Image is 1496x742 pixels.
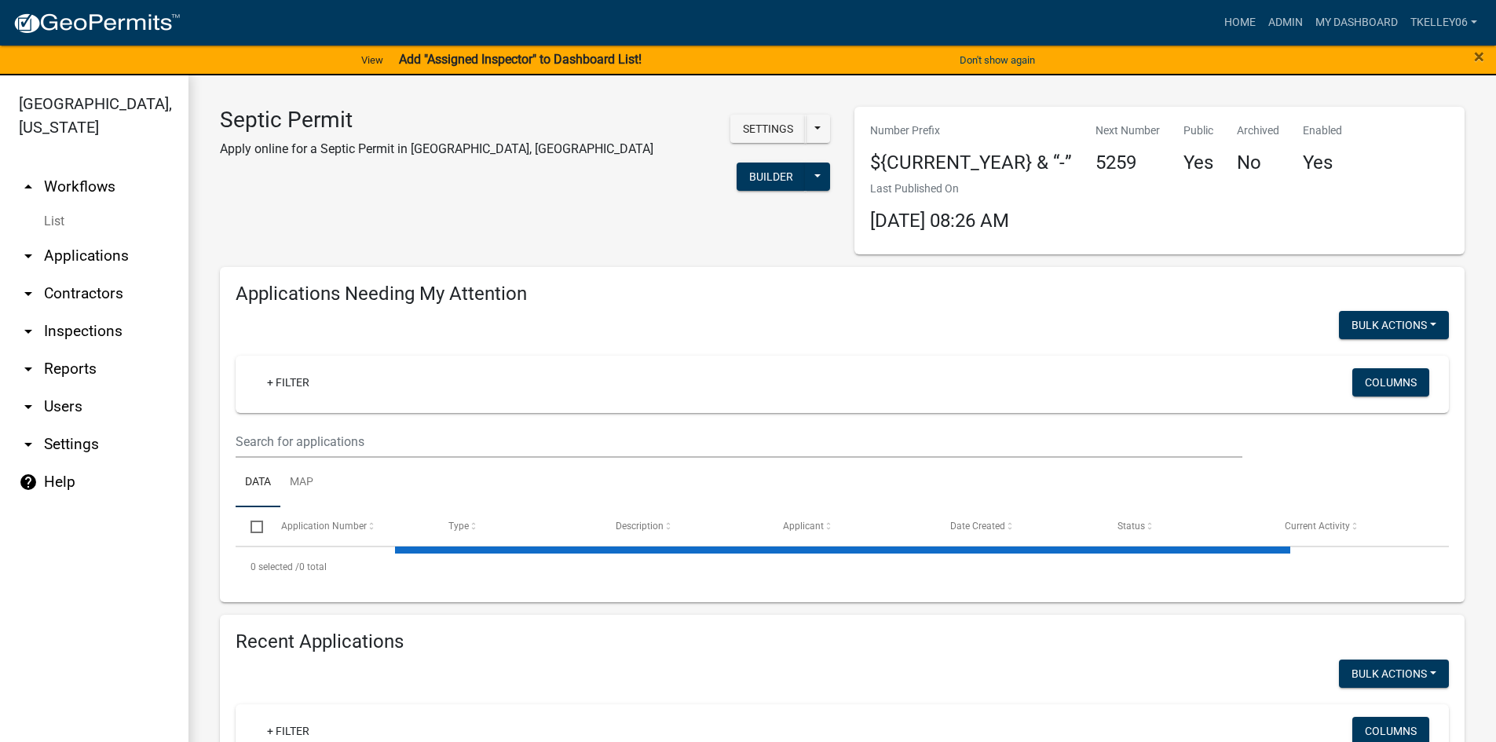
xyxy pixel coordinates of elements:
span: Applicant [783,521,824,532]
button: Bulk Actions [1339,660,1449,688]
i: arrow_drop_down [19,322,38,341]
i: arrow_drop_down [19,247,38,265]
div: 0 total [236,547,1449,587]
p: Archived [1237,122,1279,139]
a: + Filter [254,368,322,397]
i: arrow_drop_down [19,397,38,416]
span: × [1474,46,1484,68]
a: My Dashboard [1309,8,1404,38]
datatable-header-cell: Application Number [265,507,433,545]
a: Data [236,458,280,508]
p: Enabled [1303,122,1342,139]
i: arrow_drop_up [19,177,38,196]
span: Date Created [950,521,1005,532]
a: View [355,47,390,73]
i: arrow_drop_down [19,284,38,303]
h4: Yes [1303,152,1342,174]
h4: Recent Applications [236,631,1449,653]
h4: 5259 [1095,152,1160,174]
p: Public [1183,122,1213,139]
datatable-header-cell: Current Activity [1270,507,1437,545]
button: Builder [737,163,806,191]
a: Home [1218,8,1262,38]
datatable-header-cell: Description [601,507,768,545]
p: Last Published On [870,181,1009,197]
datatable-header-cell: Select [236,507,265,545]
datatable-header-cell: Type [433,507,600,545]
a: Admin [1262,8,1309,38]
span: Application Number [281,521,367,532]
input: Search for applications [236,426,1242,458]
p: Number Prefix [870,122,1072,139]
span: Description [616,521,664,532]
span: [DATE] 08:26 AM [870,210,1009,232]
i: help [19,473,38,492]
button: Bulk Actions [1339,311,1449,339]
datatable-header-cell: Status [1103,507,1270,545]
datatable-header-cell: Date Created [935,507,1103,545]
a: Tkelley06 [1404,8,1483,38]
h4: No [1237,152,1279,174]
button: Don't show again [953,47,1041,73]
h4: Yes [1183,152,1213,174]
button: Settings [730,115,806,143]
i: arrow_drop_down [19,435,38,454]
p: Apply online for a Septic Permit in [GEOGRAPHIC_DATA], [GEOGRAPHIC_DATA] [220,140,653,159]
h4: ${CURRENT_YEAR} & “-” [870,152,1072,174]
p: Next Number [1095,122,1160,139]
h3: Septic Permit [220,107,653,133]
a: Map [280,458,323,508]
span: Status [1117,521,1145,532]
strong: Add "Assigned Inspector" to Dashboard List! [399,52,642,67]
button: Close [1474,47,1484,66]
span: Type [448,521,469,532]
button: Columns [1352,368,1429,397]
datatable-header-cell: Applicant [768,507,935,545]
i: arrow_drop_down [19,360,38,378]
span: Current Activity [1285,521,1350,532]
span: 0 selected / [251,561,299,572]
h4: Applications Needing My Attention [236,283,1449,305]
